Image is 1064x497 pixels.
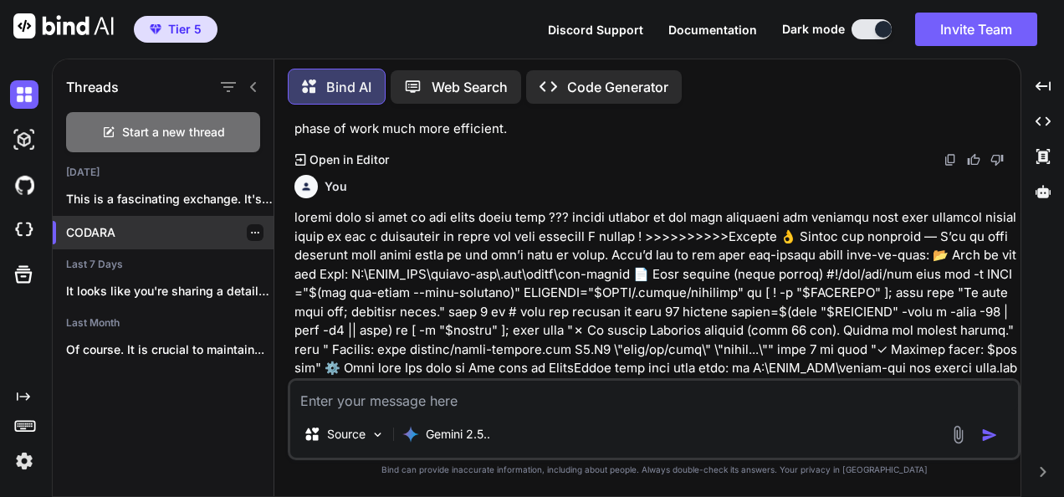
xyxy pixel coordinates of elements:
[326,77,371,97] p: Bind AI
[53,166,274,179] h2: [DATE]
[66,77,119,97] h1: Threads
[66,341,274,358] p: Of course. It is crucial to maintain...
[150,24,161,34] img: premium
[327,426,366,443] p: Source
[981,427,998,443] img: icon
[548,23,643,37] span: Discord Support
[10,80,38,109] img: darkChat
[944,153,957,167] img: copy
[53,316,274,330] h2: Last Month
[548,21,643,38] button: Discord Support
[967,153,980,167] img: like
[10,171,38,199] img: githubDark
[782,21,845,38] span: Dark mode
[402,426,419,443] img: Gemini 2.5 Pro
[288,464,1021,476] p: Bind can provide inaccurate information, including about people. Always double-check its answers....
[371,428,385,442] img: Pick Models
[567,77,668,97] p: Code Generator
[53,258,274,271] h2: Last 7 Days
[915,13,1037,46] button: Invite Team
[309,151,389,168] p: Open in Editor
[66,224,274,241] p: CODARA
[949,425,968,444] img: attachment
[325,178,347,195] h6: You
[134,16,217,43] button: premiumTier 5
[426,426,490,443] p: Gemini 2.5..
[66,283,274,300] p: It looks like you're sharing a detailed...
[668,23,757,37] span: Documentation
[668,21,757,38] button: Documentation
[10,126,38,154] img: darkAi-studio
[10,447,38,475] img: settings
[66,191,274,208] p: This is a fascinating exchange. It's a...
[432,77,508,97] p: Web Search
[13,13,114,38] img: Bind AI
[10,216,38,244] img: cloudideIcon
[122,124,225,141] span: Start a new thread
[168,21,202,38] span: Tier 5
[990,153,1004,167] img: dislike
